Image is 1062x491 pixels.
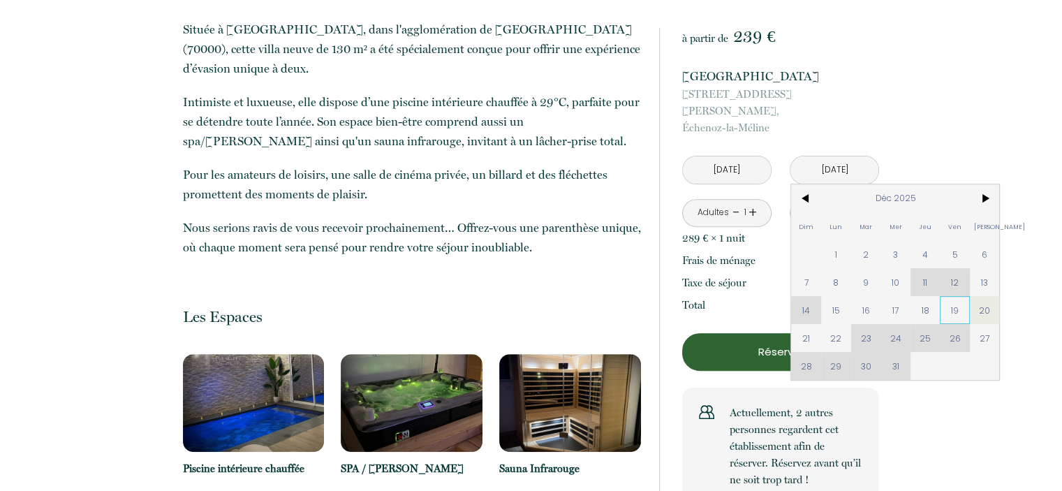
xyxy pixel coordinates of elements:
[970,212,1000,240] span: [PERSON_NAME]
[970,324,1000,352] span: 27
[970,184,1000,212] span: >
[880,212,910,240] span: Mer
[970,268,1000,296] span: 13
[821,240,851,268] span: 1
[880,268,910,296] span: 10
[880,296,910,324] span: 17
[682,252,755,269] p: Frais de ménage
[970,240,1000,268] span: 6
[183,354,325,452] img: 17383243082385.jpg
[341,354,482,452] img: 17383245620349.jpg
[341,460,482,477] p: SPA / [PERSON_NAME]
[183,165,641,204] p: Pour les amateurs de loisirs, une salle de cinéma privée, un billard et des fléchettes promettent...
[183,307,641,326] p: Les Espaces
[683,156,771,184] input: Arrivée
[697,206,728,219] div: Adultes
[682,274,746,291] p: Taxe de séjour
[910,212,941,240] span: Jeu
[682,297,705,314] p: Total
[748,202,757,223] a: +
[851,212,881,240] span: Mar
[791,324,821,352] span: 21
[851,240,881,268] span: 2
[790,156,878,184] input: Départ
[880,240,910,268] span: 3
[940,240,970,268] span: 5
[970,296,1000,324] span: 20
[499,460,641,477] p: Sauna Infrarouge
[791,212,821,240] span: Dim
[910,240,941,268] span: 4
[183,460,325,477] p: Piscine intérieure chauffée
[733,27,775,46] span: 239 €
[821,268,851,296] span: 8
[821,184,970,212] span: Déc 2025
[851,296,881,324] span: 16
[940,296,970,324] span: 19
[499,354,641,452] img: 1738324514982.jpg
[732,202,740,223] a: -
[851,268,881,296] span: 9
[682,32,728,45] span: à partir de
[742,206,748,219] div: 1
[682,86,879,119] span: [STREET_ADDRESS][PERSON_NAME],
[730,404,862,488] p: Actuellement, 2 autres personnes regardent cet établissement afin de réserver. Réservez avant qu’...
[940,212,970,240] span: Ven
[183,92,641,151] p: Intimiste et luxueuse, elle dispose d’une piscine intérieure chauffée à 29°C, parfaite pour se dé...
[791,268,821,296] span: 7
[682,333,879,371] button: Réserver
[910,296,941,324] span: 18
[821,212,851,240] span: Lun
[791,184,821,212] span: <
[687,344,874,360] p: Réserver
[183,218,641,257] p: Nous serions ravis de vous recevoir prochainement… Offrez-vous une parenthèse unique, où chaque m...
[821,324,851,352] span: 22
[699,404,714,420] img: users
[183,20,641,78] p: Située à [GEOGRAPHIC_DATA], dans l'agglomération de [GEOGRAPHIC_DATA] (70000), cette villa neuve ...
[821,296,851,324] span: 15
[682,66,879,86] p: [GEOGRAPHIC_DATA]
[682,230,745,247] p: 289 € × 1 nuit
[682,86,879,136] p: Échenoz-la-Méline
